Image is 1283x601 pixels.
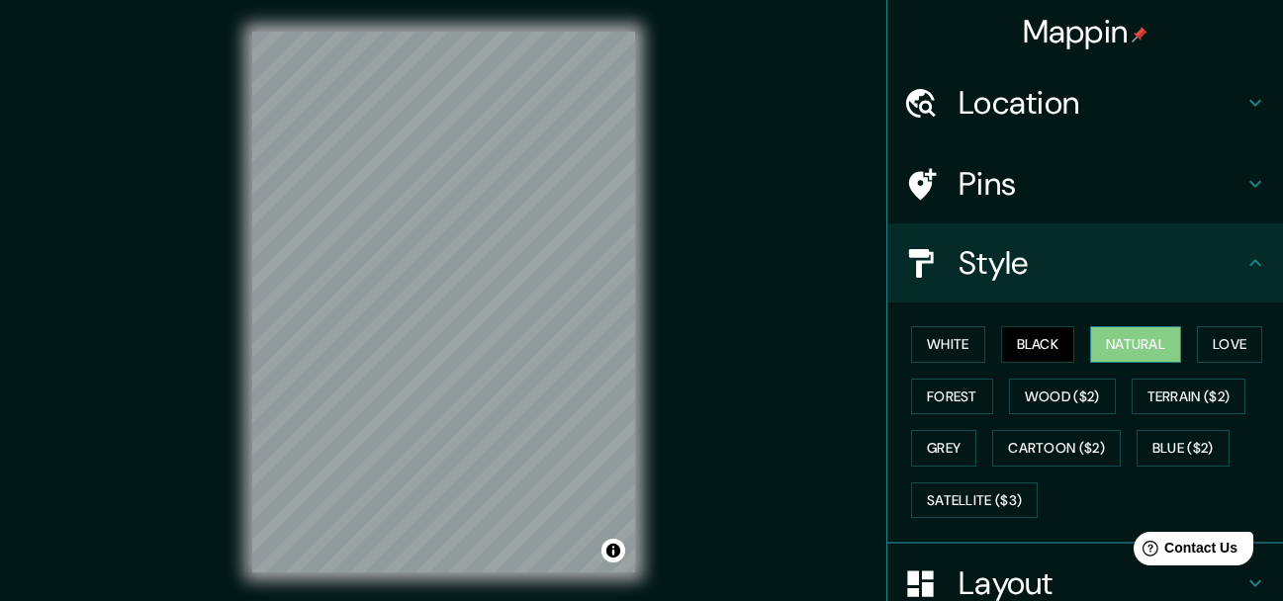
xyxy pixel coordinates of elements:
button: Forest [911,379,993,415]
button: Cartoon ($2) [992,430,1121,467]
h4: Style [959,243,1243,283]
button: White [911,326,985,363]
button: Toggle attribution [601,539,625,562]
canvas: Map [252,32,635,572]
button: Terrain ($2) [1132,379,1246,415]
div: Location [887,63,1283,142]
button: Love [1197,326,1262,363]
h4: Pins [959,164,1243,204]
button: Blue ($2) [1137,430,1230,467]
iframe: Help widget launcher [1107,524,1261,579]
h4: Mappin [1023,12,1148,51]
button: Black [1001,326,1075,363]
button: Wood ($2) [1009,379,1116,415]
div: Style [887,223,1283,302]
h4: Location [959,83,1243,123]
button: Satellite ($3) [911,482,1038,519]
button: Grey [911,430,976,467]
button: Natural [1090,326,1181,363]
div: Pins [887,144,1283,223]
img: pin-icon.png [1132,27,1147,43]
